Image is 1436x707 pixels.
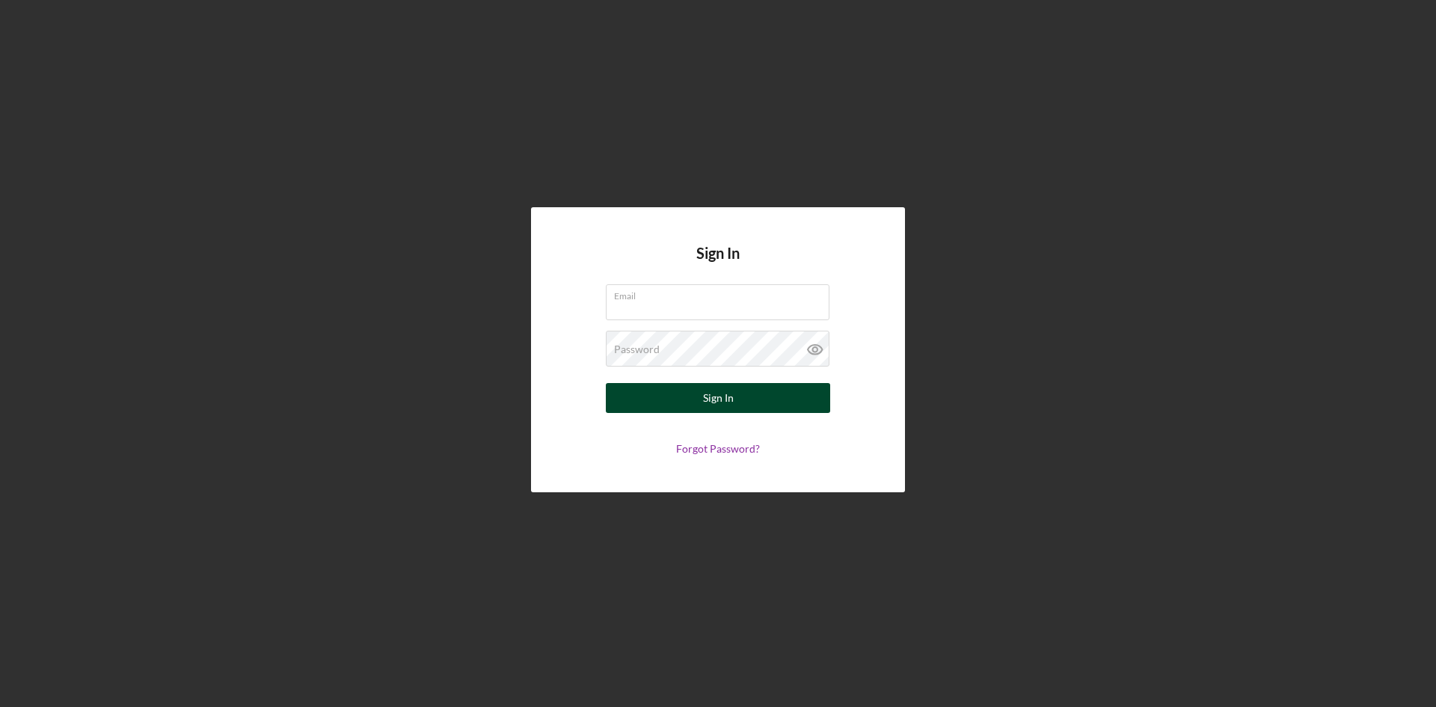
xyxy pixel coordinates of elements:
[614,343,660,355] label: Password
[606,383,830,413] button: Sign In
[703,383,734,413] div: Sign In
[614,285,829,302] label: Email
[676,442,760,455] a: Forgot Password?
[696,245,740,284] h4: Sign In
